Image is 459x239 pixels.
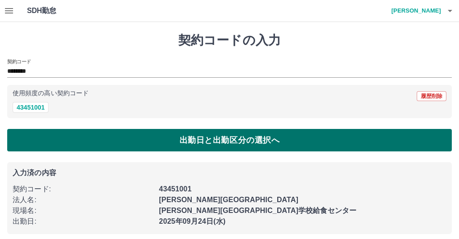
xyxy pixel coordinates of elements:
[7,33,452,48] h1: 契約コードの入力
[159,217,225,225] b: 2025年09月24日(水)
[13,169,446,177] p: 入力済の内容
[417,91,446,101] button: 履歴削除
[7,129,452,151] button: 出勤日と出勤区分の選択へ
[7,58,31,65] h2: 契約コード
[13,205,153,216] p: 現場名 :
[13,195,153,205] p: 法人名 :
[13,90,89,97] p: 使用頻度の高い契約コード
[13,184,153,195] p: 契約コード :
[159,185,191,193] b: 43451001
[13,102,49,113] button: 43451001
[159,196,298,204] b: [PERSON_NAME][GEOGRAPHIC_DATA]
[13,216,153,227] p: 出勤日 :
[159,207,356,214] b: [PERSON_NAME][GEOGRAPHIC_DATA]学校給食センター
